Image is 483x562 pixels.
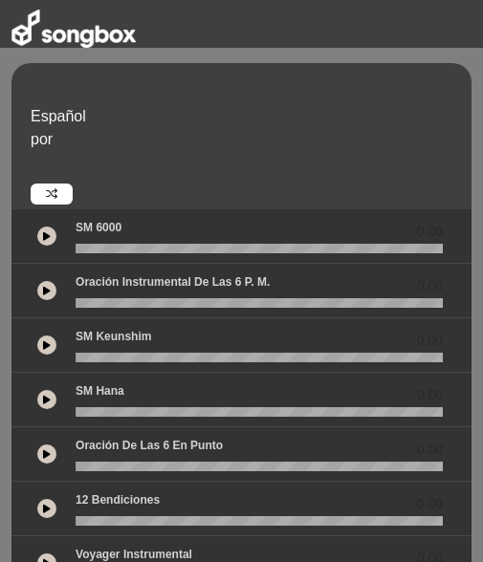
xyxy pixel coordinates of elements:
font: SM 6000 [76,221,121,234]
font: 0.00 [417,496,443,511]
font: SM Keunshim [76,330,151,343]
font: 12 bendiciones [76,493,160,507]
font: 0.00 [417,333,443,348]
font: Español [31,108,86,124]
font: 0.00 [417,224,443,239]
img: songbox-logo-white.png [11,10,136,48]
font: SM Hana [76,384,124,398]
font: 0.00 [417,278,443,293]
font: 0.00 [417,442,443,457]
font: 0.00 [417,387,443,402]
font: Oración instrumental de las 6 p. m. [76,275,270,289]
font: Oración de las 6 en punto [76,439,223,452]
font: por [31,131,53,147]
font: Voyager Instrumental [76,548,192,561]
